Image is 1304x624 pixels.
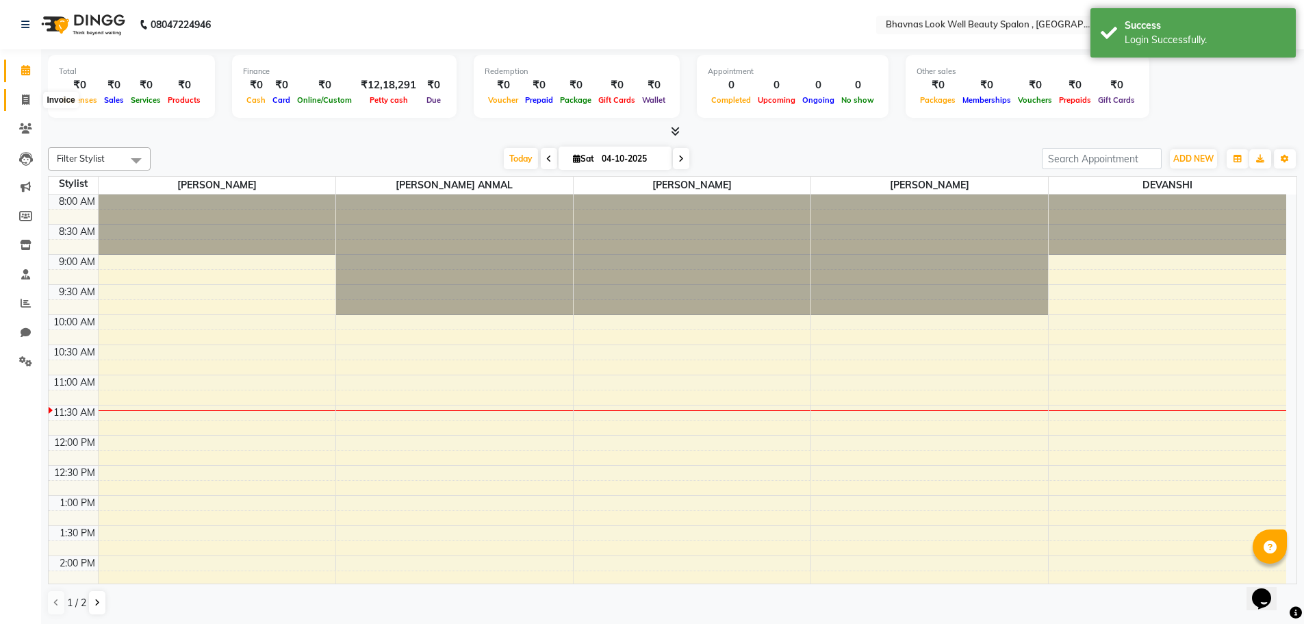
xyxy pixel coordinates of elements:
span: Gift Cards [1095,95,1138,105]
div: ₹0 [164,77,204,93]
div: 11:30 AM [51,405,98,420]
span: Sales [101,95,127,105]
span: Upcoming [754,95,799,105]
span: Gift Cards [595,95,639,105]
div: 10:30 AM [51,345,98,360]
div: 10:00 AM [51,315,98,329]
div: 0 [838,77,878,93]
span: Online/Custom [294,95,355,105]
span: Vouchers [1014,95,1056,105]
div: 2:00 PM [57,556,98,571]
b: 08047224946 [151,5,211,44]
div: Success [1125,18,1286,33]
div: Appointment [708,66,878,77]
span: Card [269,95,294,105]
div: ₹0 [269,77,294,93]
div: 8:00 AM [56,195,98,209]
input: Search Appointment [1042,148,1162,169]
span: ADD NEW [1173,153,1214,164]
div: ₹0 [959,77,1014,93]
span: 1 / 2 [67,596,86,610]
div: 8:30 AM [56,225,98,239]
span: Products [164,95,204,105]
div: ₹0 [1014,77,1056,93]
div: Redemption [485,66,669,77]
span: [PERSON_NAME] [99,177,335,194]
span: Today [504,148,538,169]
div: 0 [754,77,799,93]
iframe: chat widget [1247,569,1290,610]
div: 1:30 PM [57,526,98,540]
div: ₹0 [917,77,959,93]
div: ₹0 [1095,77,1138,93]
div: ₹0 [595,77,639,93]
div: ₹0 [243,77,269,93]
div: Other sales [917,66,1138,77]
span: Petty cash [366,95,411,105]
div: ₹0 [422,77,446,93]
div: ₹0 [59,77,101,93]
div: Finance [243,66,446,77]
span: Prepaid [522,95,557,105]
div: Login Successfully. [1125,33,1286,47]
div: 0 [708,77,754,93]
span: [PERSON_NAME] [574,177,810,194]
span: Cash [243,95,269,105]
div: ₹0 [557,77,595,93]
div: ₹0 [522,77,557,93]
div: Total [59,66,204,77]
span: Package [557,95,595,105]
span: Completed [708,95,754,105]
input: 2025-10-04 [598,149,666,169]
span: Packages [917,95,959,105]
div: ₹12,18,291 [355,77,422,93]
button: ADD NEW [1170,149,1217,169]
span: Services [127,95,164,105]
span: No show [838,95,878,105]
div: 12:30 PM [51,466,98,480]
span: Due [423,95,444,105]
div: ₹0 [1056,77,1095,93]
span: Memberships [959,95,1014,105]
span: Prepaids [1056,95,1095,105]
div: 9:00 AM [56,255,98,269]
span: [PERSON_NAME] [811,177,1048,194]
span: Filter Stylist [57,153,105,164]
img: logo [35,5,129,44]
span: Wallet [639,95,669,105]
div: ₹0 [127,77,164,93]
div: ₹0 [639,77,669,93]
div: ₹0 [101,77,127,93]
div: 11:00 AM [51,375,98,390]
div: 12:00 PM [51,436,98,450]
div: 1:00 PM [57,496,98,510]
span: Voucher [485,95,522,105]
div: 0 [799,77,838,93]
div: Invoice [43,92,78,108]
div: 9:30 AM [56,285,98,299]
span: DEVANSHI [1049,177,1286,194]
span: Ongoing [799,95,838,105]
span: [PERSON_NAME] ANMAL [336,177,573,194]
div: Stylist [49,177,98,191]
div: ₹0 [485,77,522,93]
div: ₹0 [294,77,355,93]
span: Sat [570,153,598,164]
